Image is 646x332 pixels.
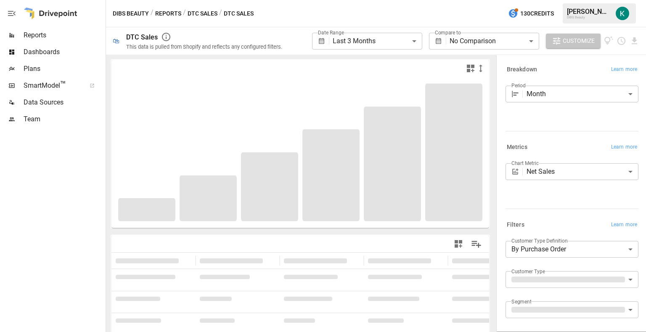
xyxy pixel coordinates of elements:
[467,235,486,254] button: Manage Columns
[450,33,539,50] div: No Comparison
[219,8,222,19] div: /
[630,36,639,46] button: Download report
[505,6,557,21] button: 130Credits
[113,8,149,19] button: DIBS Beauty
[616,7,629,20] img: Katherine Rose
[183,8,186,19] div: /
[520,8,554,19] span: 130 Credits
[507,143,527,152] h6: Metrics
[24,97,104,107] span: Data Sources
[24,47,104,57] span: Dashboards
[180,255,191,267] button: Sort
[611,2,634,25] button: Katherine Rose
[435,29,461,36] label: Compare to
[527,86,638,102] div: Month
[563,36,595,46] span: Customize
[511,237,568,244] label: Customer Type Definition
[333,37,376,45] span: Last 3 Months
[318,29,344,36] label: Date Range
[611,221,637,229] span: Learn more
[511,159,539,167] label: Chart Metric
[348,255,360,267] button: Sort
[604,34,614,49] button: View documentation
[617,36,626,46] button: Schedule report
[24,81,80,91] span: SmartModel
[151,8,154,19] div: /
[546,34,601,49] button: Customize
[113,37,119,45] div: 🛍
[188,8,217,19] button: DTC Sales
[511,82,526,89] label: Period
[24,114,104,124] span: Team
[432,255,444,267] button: Sort
[155,8,181,19] button: Reports
[507,65,537,74] h6: Breakdown
[264,255,275,267] button: Sort
[506,241,638,258] div: By Purchase Order
[567,16,611,19] div: DIBS Beauty
[24,30,104,40] span: Reports
[126,44,282,50] div: This data is pulled from Shopify and reflects any configured filters.
[511,298,531,305] label: Segment
[60,79,66,90] span: ™
[511,268,545,275] label: Customer Type
[126,33,158,41] div: DTC Sales
[611,143,637,152] span: Learn more
[611,65,637,74] span: Learn more
[567,8,611,16] div: [PERSON_NAME]
[527,163,638,180] div: Net Sales
[507,220,524,230] h6: Filters
[24,64,104,74] span: Plans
